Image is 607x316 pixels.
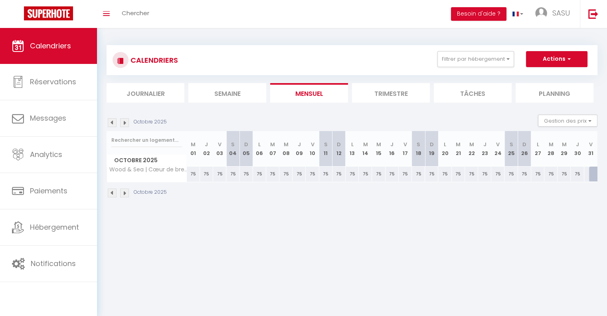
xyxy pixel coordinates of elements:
li: Journalier [107,83,184,103]
th: 13 [346,131,359,167]
abbr: V [589,141,593,148]
abbr: S [231,141,235,148]
div: 75 [306,167,319,181]
abbr: J [205,141,208,148]
span: Réservations [30,77,76,87]
span: SASU [552,8,570,18]
div: 75 [438,167,451,181]
abbr: L [536,141,539,148]
abbr: L [444,141,446,148]
div: 75 [239,167,253,181]
div: 75 [478,167,491,181]
th: 21 [452,131,465,167]
abbr: V [218,141,221,148]
button: Ouvrir le widget de chat LiveChat [6,3,30,27]
abbr: M [270,141,275,148]
button: Gestion des prix [538,115,597,127]
th: 10 [306,131,319,167]
li: Planning [516,83,593,103]
p: Octobre 2025 [134,118,167,126]
th: 22 [465,131,478,167]
th: 05 [239,131,253,167]
abbr: M [363,141,368,148]
abbr: M [284,141,289,148]
abbr: M [456,141,461,148]
div: 75 [359,167,372,181]
th: 08 [279,131,293,167]
img: ... [535,7,547,19]
abbr: D [244,141,248,148]
th: 07 [266,131,279,167]
th: 31 [584,131,597,167]
th: 17 [399,131,412,167]
abbr: D [430,141,434,148]
span: Octobre 2025 [107,155,186,166]
li: Semaine [188,83,266,103]
div: 75 [544,167,558,181]
th: 24 [491,131,504,167]
th: 27 [531,131,544,167]
div: 75 [491,167,504,181]
abbr: V [310,141,314,148]
div: 75 [279,167,293,181]
input: Rechercher un logement... [111,133,182,147]
button: Actions [526,51,587,67]
span: Hébergement [30,222,79,232]
abbr: S [417,141,420,148]
span: Wood & Sea | Cœur de breton. [108,167,188,173]
li: Mensuel [270,83,348,103]
div: 75 [213,167,226,181]
th: 28 [544,131,558,167]
th: 23 [478,131,491,167]
div: 75 [226,167,239,181]
span: Notifications [31,258,76,268]
abbr: L [258,141,261,148]
th: 02 [200,131,213,167]
th: 29 [558,131,571,167]
div: 75 [319,167,332,181]
img: logout [588,9,598,19]
abbr: J [298,141,301,148]
th: 11 [319,131,332,167]
div: 75 [452,167,465,181]
abbr: J [576,141,579,148]
div: 75 [531,167,544,181]
span: Chercher [122,9,149,17]
div: 75 [425,167,438,181]
div: 75 [266,167,279,181]
abbr: S [324,141,328,148]
abbr: M [549,141,554,148]
abbr: S [509,141,513,148]
th: 06 [253,131,266,167]
th: 09 [293,131,306,167]
div: 75 [399,167,412,181]
th: 01 [187,131,200,167]
span: Analytics [30,149,62,159]
th: 16 [386,131,399,167]
abbr: D [522,141,526,148]
div: 75 [504,167,518,181]
abbr: J [483,141,486,148]
div: 75 [187,167,200,181]
li: Tâches [434,83,512,103]
th: 20 [438,131,451,167]
button: Filtrer par hébergement [437,51,514,67]
div: 75 [346,167,359,181]
h3: CALENDRIERS [129,51,178,69]
div: 75 [518,167,531,181]
th: 14 [359,131,372,167]
abbr: D [337,141,341,148]
abbr: M [376,141,381,148]
div: 75 [412,167,425,181]
button: Besoin d'aide ? [451,7,506,21]
abbr: L [351,141,354,148]
p: Octobre 2025 [134,189,167,196]
th: 18 [412,131,425,167]
span: Paiements [30,186,67,196]
abbr: M [469,141,474,148]
span: Messages [30,113,66,123]
li: Trimestre [352,83,430,103]
span: Calendriers [30,41,71,51]
abbr: J [390,141,393,148]
abbr: V [403,141,407,148]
